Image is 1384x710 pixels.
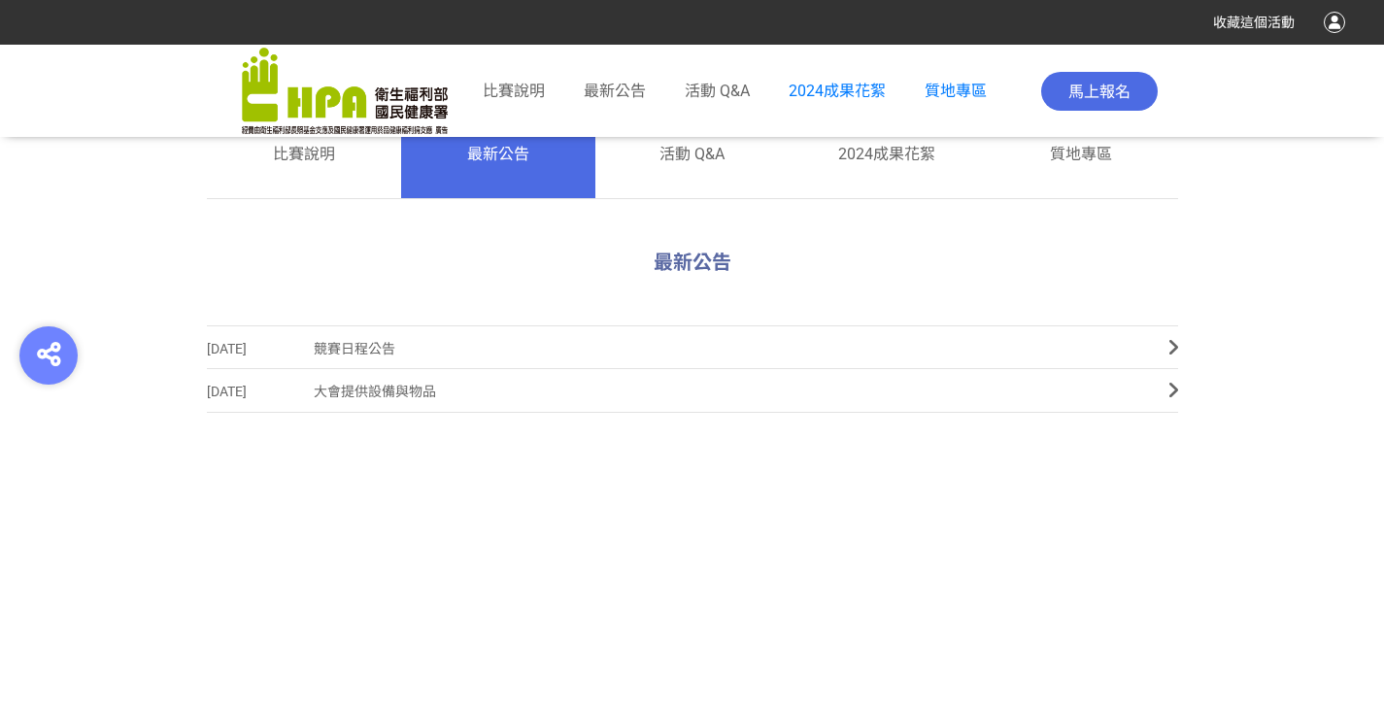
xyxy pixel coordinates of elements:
a: [DATE]大會提供設備與物品 [207,369,1178,413]
span: 比賽說明 [273,143,335,166]
a: [DATE]競賽日程公告 [207,325,1178,369]
a: 質地專區 [925,82,987,100]
span: 最新公告 [654,251,731,274]
img: 「2025銀領新食尚 銀養創新料理」競賽 [242,48,448,135]
span: 收藏這個活動 [1213,15,1295,30]
a: 2024成果花絮 [789,82,886,100]
span: 馬上報名 [1068,83,1131,101]
a: 比賽說明 [483,80,545,103]
span: 最新公告 [467,143,529,166]
span: 2024成果花絮 [838,143,935,166]
span: 活動 Q&A [685,82,750,100]
span: 最新公告 [584,82,646,100]
span: [DATE] [207,370,314,414]
span: 大會提供設備與物品 [314,370,1139,414]
span: 競賽日程公告 [314,327,1139,371]
a: 活動 Q&A [685,80,750,103]
span: 活動 Q&A [659,143,725,166]
a: 最新公告 [584,80,646,103]
span: [DATE] [207,327,314,371]
span: 質地專區 [1050,143,1112,166]
span: 比賽說明 [483,82,545,100]
button: 馬上報名 [1041,72,1158,111]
